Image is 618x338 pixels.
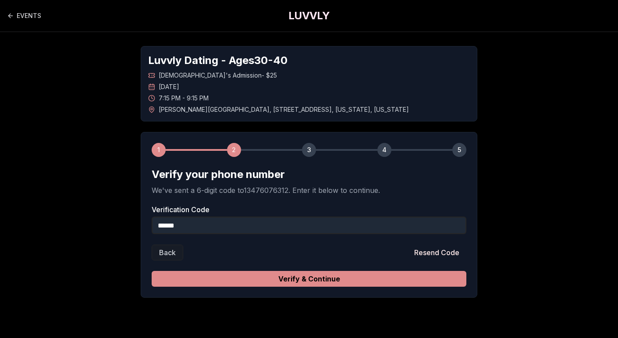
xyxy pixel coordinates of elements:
div: 2 [227,143,241,157]
div: 1 [152,143,166,157]
h2: Verify your phone number [152,167,466,181]
div: 5 [452,143,466,157]
div: 3 [302,143,316,157]
p: We've sent a 6-digit code to 13476076312 . Enter it below to continue. [152,185,466,196]
label: Verification Code [152,206,466,213]
h1: Luvvly Dating - Ages 30 - 40 [148,53,470,68]
div: 4 [377,143,391,157]
span: 7:15 PM - 9:15 PM [159,94,209,103]
span: [DATE] [159,82,179,91]
button: Resend Code [407,245,466,260]
button: Back [152,245,183,260]
a: Back to events [7,7,41,25]
button: Verify & Continue [152,271,466,287]
span: [PERSON_NAME][GEOGRAPHIC_DATA] , [STREET_ADDRESS] , [US_STATE] , [US_STATE] [159,105,409,114]
a: LUVVLY [288,9,330,23]
span: [DEMOGRAPHIC_DATA]'s Admission - $25 [159,71,277,80]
